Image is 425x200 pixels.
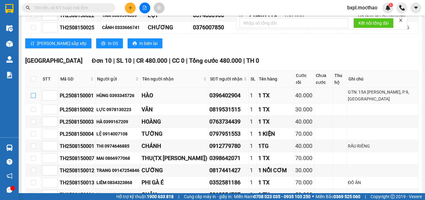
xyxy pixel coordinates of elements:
th: Cước rồi [294,71,314,88]
span: printer [133,41,137,46]
span: aim [157,6,161,10]
td: TƯỜNG [141,128,208,140]
div: HÙNG 0393345726 [96,92,139,99]
td: TH2508150007 [59,152,96,164]
div: 50.000 [295,190,313,199]
td: 0396402904 [208,88,249,104]
div: 1 [250,190,256,199]
div: THU(TX [PERSON_NAME]) [142,154,207,163]
div: 1 TX [258,117,293,126]
td: CHƯƠNG [147,22,192,34]
div: MAI 0866977068 [96,155,139,162]
div: TH2508150025 [60,24,100,32]
td: 0912779780 [208,140,249,152]
div: TƯỜNG [142,129,207,138]
img: warehouse-icon [6,144,13,151]
input: Nhập số tổng đài [240,18,348,28]
span: bxpl.mocthao [342,4,382,12]
td: TH2508150025 [59,22,101,34]
div: 1 [250,105,256,114]
td: CƯỜNG [141,164,208,177]
span: [GEOGRAPHIC_DATA] [25,57,82,64]
div: HÀO [142,91,207,100]
div: THI 0974646885 [96,143,139,149]
div: 1 [250,129,256,138]
div: LIÊM 0834323868 [96,179,139,186]
div: 1 TX [258,190,293,199]
td: HOÀNG [141,116,208,128]
img: phone-icon [399,5,405,11]
td: THU(TX NGỌC CẢNH) [141,152,208,164]
span: | [113,57,115,64]
div: TH2508150021 [60,191,94,199]
img: solution-icon [6,72,13,78]
li: VP [GEOGRAPHIC_DATA] [3,34,43,54]
div: 1 TX [258,91,293,100]
input: Tìm tên, số ĐT hoặc mã đơn [34,4,108,11]
div: 0352581186 [209,178,248,187]
span: Kết nối tổng đài [358,20,389,27]
span: Cung cấp máy in - giấy in: [184,193,232,200]
td: CHÁNH [141,140,208,152]
li: VP [GEOGRAPHIC_DATA] [43,34,83,54]
span: SL 10 [116,57,132,64]
td: 0376007850 [192,22,238,34]
td: PL2508150003 [59,116,96,128]
div: 0912779780 [209,142,248,150]
div: 1 NỒI CƠM [258,166,293,175]
td: TH2508150013 [59,177,96,189]
div: 0797951553 [209,129,248,138]
div: 70.000 [295,178,313,187]
td: 0398642071 [208,152,249,164]
div: TH2508150001 [60,142,94,150]
img: icon-new-feature [385,5,391,11]
strong: 0369 525 060 [334,194,360,199]
span: Đơn 10 [92,57,112,64]
div: PL2508150001 [60,92,94,100]
div: 1 KIỆN [258,129,293,138]
span: | [186,57,188,64]
div: ĐỒ ĂN [348,179,417,186]
th: STT [41,71,59,88]
span: | [365,193,366,200]
td: PL2508150001 [59,88,96,104]
span: Miền Nam [234,193,311,200]
div: PL2508150004 [60,130,94,138]
div: 1 [250,91,256,100]
span: file-add [142,6,147,10]
td: PL2508150004 [59,128,96,140]
span: Hỗ trợ kỹ thuật: [116,193,174,200]
td: HÀO [141,88,208,104]
span: close [399,18,403,22]
span: Người gửi [97,76,134,82]
td: 0352581186 [208,177,249,189]
div: 1 [250,178,256,187]
div: 40.000 [295,91,313,100]
div: 0763734439 [209,117,248,126]
div: LỆ 0914007108 [96,130,139,137]
div: 70.000 [295,129,313,138]
div: 30.000 [295,166,313,175]
div: VÂN [142,105,207,114]
div: 1 TX [258,178,293,187]
button: Kết nối tổng đài [353,18,394,28]
td: 0817441427 [208,164,249,177]
span: Tên người nhận [142,76,202,82]
div: CHÁNH [142,142,207,150]
div: 70.000 [295,154,313,163]
div: PL2508150003 [60,118,94,126]
button: aim [154,2,165,13]
span: question-circle [7,159,12,165]
div: CẢNH 0333666741 [102,24,146,31]
div: 0398642071 [209,154,248,163]
span: copyright [390,194,395,199]
span: printer [101,41,105,46]
button: caret-down [410,2,421,13]
span: In biên lai [139,40,157,47]
span: | [169,57,170,64]
span: Mã GD [60,76,89,82]
div: RẦU RIÊNG [348,143,417,149]
span: search [26,6,30,10]
td: 0763734439 [208,116,249,128]
strong: 1900 633 818 [147,194,174,199]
